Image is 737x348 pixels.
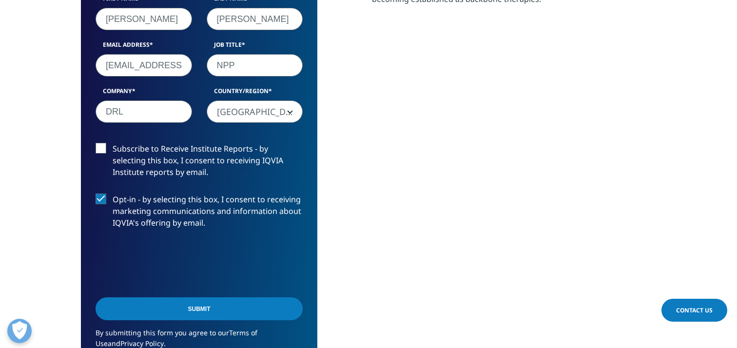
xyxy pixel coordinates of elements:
label: Email Address [96,40,192,54]
label: Country/Region [207,87,303,100]
span: China [207,100,303,123]
label: Opt-in - by selecting this box, I consent to receiving marketing communications and information a... [96,193,303,234]
button: Open Preferences [7,319,32,343]
label: Subscribe to Receive Institute Reports - by selecting this box, I consent to receiving IQVIA Inst... [96,143,303,183]
span: China [207,101,303,123]
a: Privacy Policy [120,339,164,348]
iframe: reCAPTCHA [96,244,244,282]
span: Contact Us [676,306,713,314]
a: Contact Us [661,299,727,322]
input: Submit [96,297,303,320]
label: Job Title [207,40,303,54]
label: Company [96,87,192,100]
